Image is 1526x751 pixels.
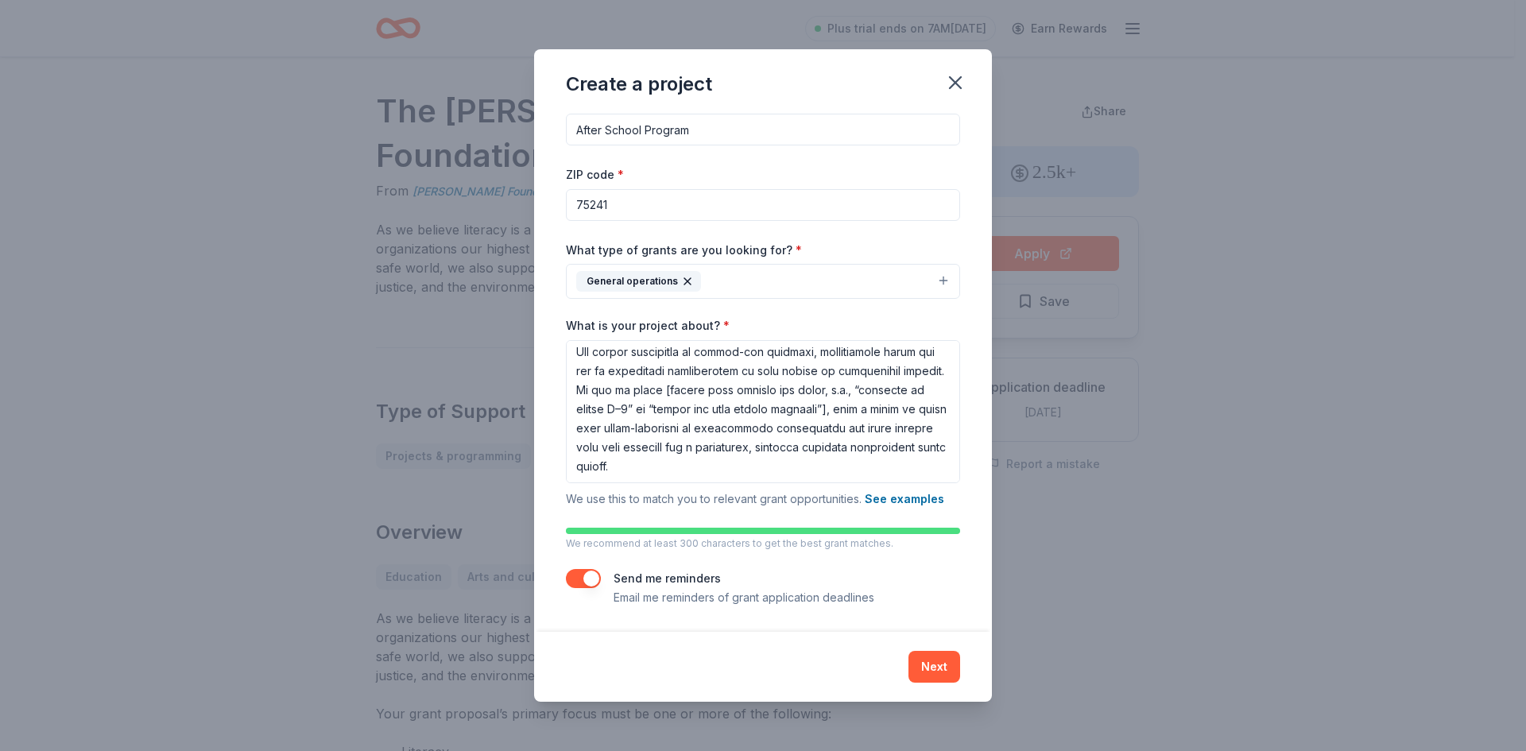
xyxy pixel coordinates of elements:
button: Next [908,651,960,683]
label: What type of grants are you looking for? [566,242,802,258]
button: See examples [865,490,944,509]
input: 12345 (U.S. only) [566,189,960,221]
div: General operations [576,271,701,292]
p: Email me reminders of grant application deadlines [614,588,874,607]
span: We use this to match you to relevant grant opportunities. [566,492,944,505]
input: After school program [566,114,960,145]
label: What is your project about? [566,318,730,334]
label: Send me reminders [614,571,721,585]
textarea: Loremip Dolorsi: Ame consect ad el sedd eius te inc utlabore et dolorema a enim, adminimven quisn... [566,340,960,483]
div: Create a project [566,72,712,97]
label: ZIP code [566,167,624,183]
p: We recommend at least 300 characters to get the best grant matches. [566,537,960,550]
button: General operations [566,264,960,299]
